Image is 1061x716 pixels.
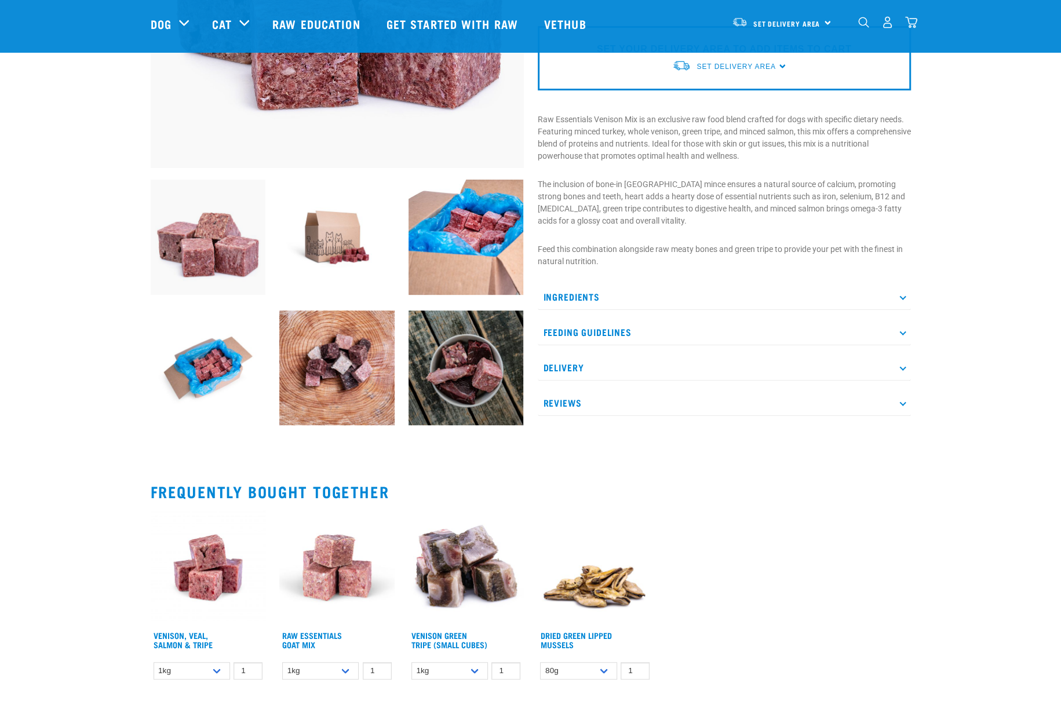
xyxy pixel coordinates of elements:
[905,16,917,28] img: home-icon@2x.png
[538,284,911,310] p: Ingredients
[363,662,392,680] input: 1
[212,15,232,32] a: Cat
[858,17,869,28] img: home-icon-1@2x.png
[537,510,652,625] img: 1306 Freeze Dried Mussels 01
[538,390,911,416] p: Reviews
[411,633,487,646] a: Venison Green Tripe (Small Cubes)
[234,662,262,680] input: 1
[732,17,748,27] img: van-moving.png
[282,633,342,646] a: Raw Essentials Goat Mix
[538,319,911,345] p: Feeding Guidelines
[621,662,650,680] input: 1
[151,510,266,625] img: Venison Veal Salmon Tripe 1621
[151,180,266,295] img: 1113 RE Venison Mix 01
[538,114,911,162] p: Raw Essentials Venison Mix is an exclusive raw food blend crafted for dogs with specific dietary ...
[279,180,395,295] img: Raw Essentials Bulk 10kg Raw Dog Food Box Exterior Design
[672,60,691,72] img: van-moving.png
[409,510,524,625] img: 1079 Green Tripe Venison 01
[261,1,374,47] a: Raw Education
[151,15,172,32] a: Dog
[533,1,601,47] a: Vethub
[540,633,611,646] a: Dried Green Lipped Mussels
[538,243,911,268] p: Feed this combination alongside raw meaty bones and green tripe to provide your pet with the fine...
[409,180,524,295] img: Raw Essentials 2024 July2597
[151,483,911,501] h2: Frequently bought together
[491,662,520,680] input: 1
[154,633,213,646] a: Venison, Veal, Salmon & Tripe
[279,510,395,625] img: Goat M Ix 38448
[151,310,266,426] img: Raw Essentials Bulk 10kg Raw Dog Food Box
[697,63,775,71] span: Set Delivery Area
[538,178,911,227] p: The inclusion of bone-in [GEOGRAPHIC_DATA] mince ensures a natural source of calcium, promoting s...
[279,310,395,426] img: Lamb Salmon Duck Possum Heart Mixes
[881,16,894,28] img: user.png
[538,355,911,381] p: Delivery
[409,310,524,426] img: THK Wallaby Fillet Chicken Neck TH
[375,1,533,47] a: Get started with Raw
[753,21,821,25] span: Set Delivery Area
